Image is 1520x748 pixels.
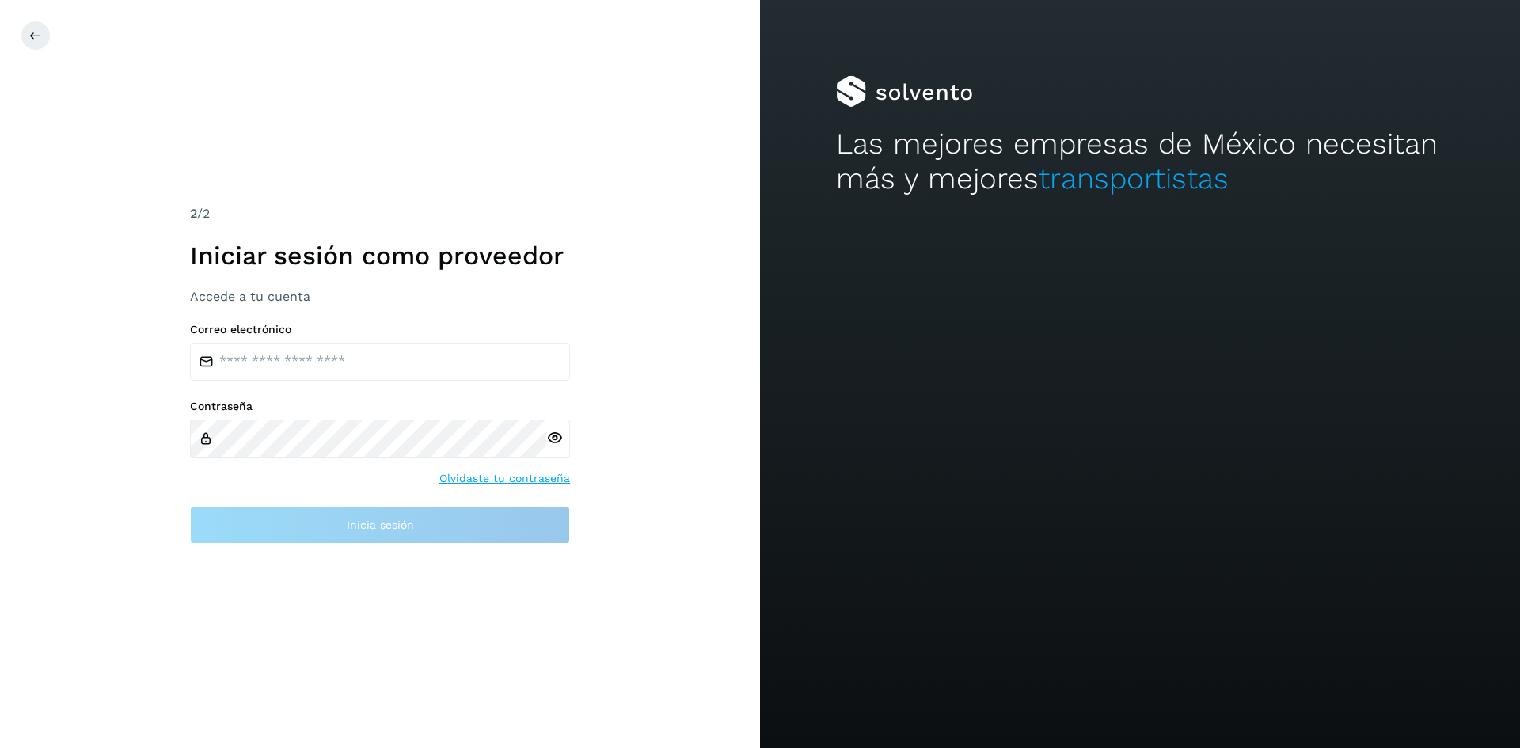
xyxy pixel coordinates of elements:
span: transportistas [1039,161,1229,196]
h1: Iniciar sesión como proveedor [190,241,570,271]
div: /2 [190,204,570,223]
label: Correo electrónico [190,323,570,336]
a: Olvidaste tu contraseña [439,470,570,487]
h3: Accede a tu cuenta [190,289,570,304]
button: Inicia sesión [190,506,570,544]
span: Inicia sesión [347,519,414,530]
h2: Las mejores empresas de México necesitan más y mejores [836,127,1444,197]
label: Contraseña [190,400,570,413]
span: 2 [190,206,197,221]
